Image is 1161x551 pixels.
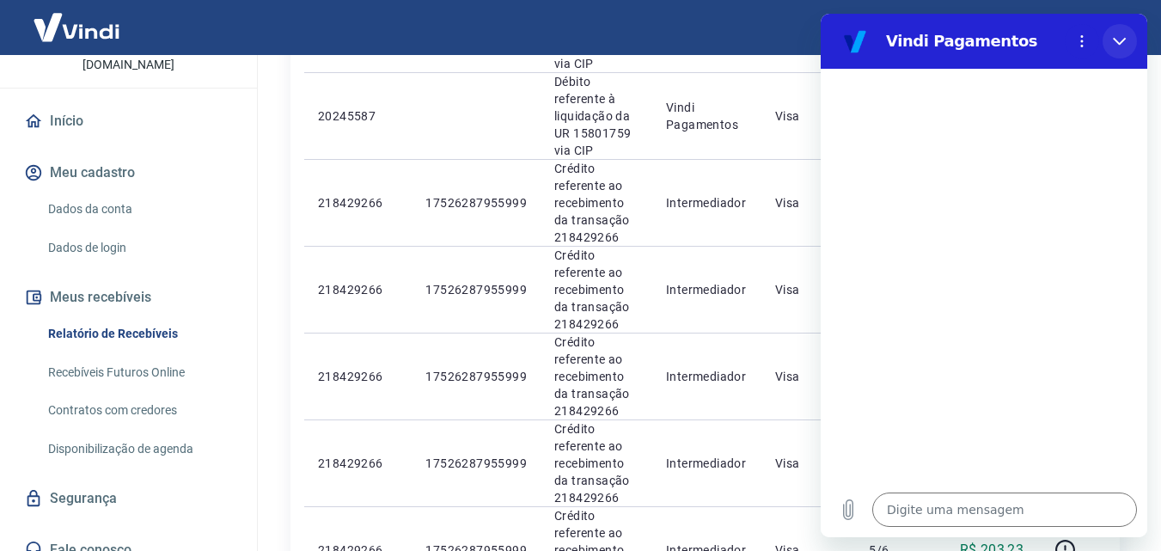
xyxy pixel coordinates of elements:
a: Dados da conta [41,192,236,227]
button: Meu cadastro [21,154,236,192]
p: 17526287955999 [425,368,527,385]
p: 17526287955999 [425,281,527,298]
a: Contratos com credores [41,393,236,428]
a: Segurança [21,480,236,517]
p: 17526287955999 [425,455,527,472]
p: Débito referente à liquidação da UR 15801759 via CIP [554,73,639,159]
iframe: Janela de mensagens [821,14,1147,537]
a: Disponibilização de agenda [41,432,236,467]
p: Visa [775,281,842,298]
a: Dados de login [41,230,236,266]
p: 218429266 [318,455,398,472]
p: Visa [775,455,842,472]
p: Intermediador [666,194,748,211]
a: Início [21,102,236,140]
p: Visa [775,368,842,385]
p: Intermediador [666,368,748,385]
a: Relatório de Recebíveis [41,316,236,352]
p: Crédito referente ao recebimento da transação 218429266 [554,160,639,246]
button: Meus recebíveis [21,279,236,316]
p: 20245587 [318,107,398,125]
p: Crédito referente ao recebimento da transação 218429266 [554,420,639,506]
p: Crédito referente ao recebimento da transação 218429266 [554,334,639,419]
a: Recebíveis Futuros Online [41,355,236,390]
img: Vindi [21,1,132,53]
button: Sair [1079,12,1140,44]
p: Intermediador [666,281,748,298]
p: [PERSON_NAME][EMAIL_ADDRESS][DOMAIN_NAME] [14,38,243,74]
p: Crédito referente ao recebimento da transação 218429266 [554,247,639,333]
p: 17526287955999 [425,194,527,211]
p: 218429266 [318,194,398,211]
p: Visa [775,107,842,125]
p: Intermediador [666,455,748,472]
p: 218429266 [318,368,398,385]
p: 218429266 [318,281,398,298]
p: Vindi Pagamentos [666,99,748,133]
p: Visa [775,194,842,211]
